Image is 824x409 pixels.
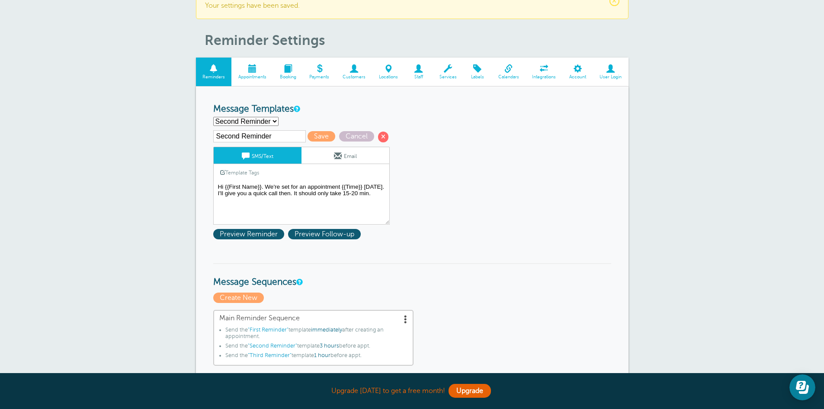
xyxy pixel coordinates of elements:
span: immediately [311,327,342,333]
span: Preview Reminder [213,229,284,239]
li: Send the template before appt. [225,352,407,362]
span: Save [308,131,335,142]
a: Appointments [231,58,273,87]
a: Labels [463,58,491,87]
li: Send the template after creating an appointment. [225,327,407,343]
a: Template Tags [214,164,266,181]
a: Booking [273,58,303,87]
a: Message Sequences allow you to setup multiple reminder schedules that can use different Message T... [296,279,301,285]
p: Your settings have been saved. [205,2,619,10]
a: Integrations [526,58,563,87]
h3: Message Templates [213,104,611,115]
a: Staff [404,58,433,87]
span: 1 hour [314,352,330,358]
textarea: Hi {{First Name}}.This is [PERSON_NAME]. You're confirmed to go over your mortgage protection opt... [213,181,390,225]
span: Main Reminder Sequence [219,314,407,322]
a: Main Reminder Sequence Send the"First Reminder"templateimmediatelyafter creating an appointment.S... [213,310,414,366]
a: Cancel [339,132,378,140]
a: Services [433,58,463,87]
a: Account [563,58,593,87]
a: User Login [593,58,628,87]
span: Cancel [339,131,374,142]
a: Preview Reminder [213,230,288,238]
span: Integrations [530,74,558,80]
span: Create New [213,293,264,303]
iframe: Resource center [789,374,815,400]
a: Calendars [491,58,526,87]
span: Staff [409,74,428,80]
span: Account [567,74,589,80]
span: Appointments [236,74,269,80]
a: SMS/Text [214,147,301,164]
h3: Message Sequences [213,263,611,288]
a: Preview Follow-up [288,230,363,238]
span: Services [437,74,459,80]
span: Locations [377,74,401,80]
a: Save [308,132,339,140]
a: Email [301,147,389,164]
div: Upgrade [DATE] to get a free month! [196,382,628,400]
span: "Second Reminder" [248,343,297,349]
span: Preview Follow-up [288,229,361,239]
span: 3 hours [320,343,339,349]
a: Create New [213,294,266,302]
span: "First Reminder" [248,327,289,333]
span: Payments [307,74,332,80]
a: This is the wording for your reminder and follow-up messages. You can create multiple templates i... [294,106,299,112]
span: Reminders [200,74,228,80]
span: Labels [468,74,487,80]
span: Customers [340,74,368,80]
a: Upgrade [449,384,491,398]
span: "Third Reminder" [248,352,292,358]
span: User Login [597,74,624,80]
a: Payments [303,58,336,87]
li: Send the template before appt. [225,343,407,352]
input: Template Name [213,130,306,142]
a: Locations [372,58,405,87]
h1: Reminder Settings [205,32,628,48]
span: Booking [277,74,298,80]
a: Customers [336,58,372,87]
span: Calendars [496,74,521,80]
